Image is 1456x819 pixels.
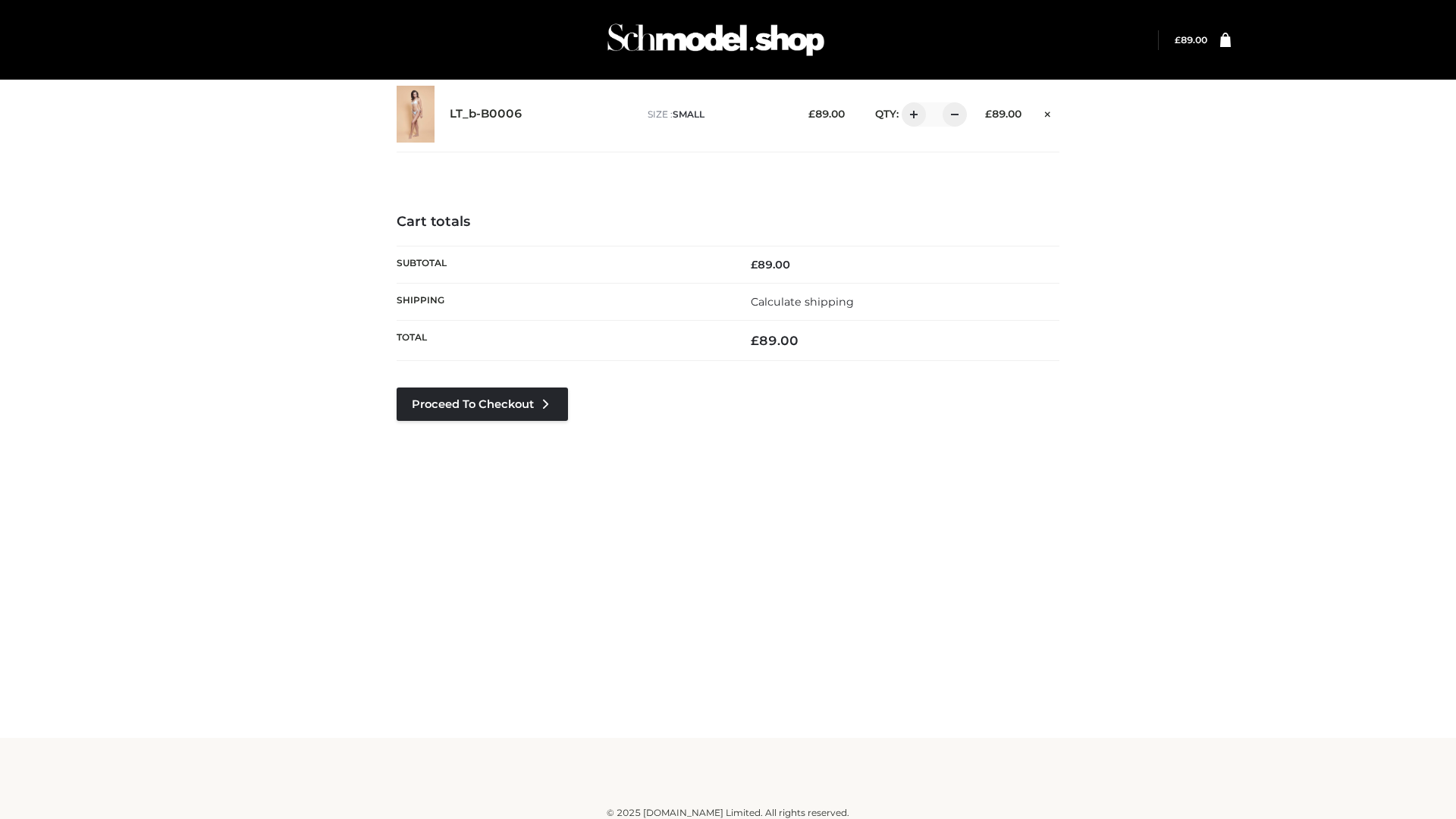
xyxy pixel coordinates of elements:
bdi: 89.00 [985,108,1021,120]
bdi: 89.00 [808,108,845,120]
a: Proceed to Checkout [397,388,568,421]
a: Calculate shipping [751,295,854,309]
span: £ [751,258,758,271]
span: £ [808,108,815,120]
span: SMALL [673,108,704,120]
bdi: 89.00 [751,333,799,348]
span: £ [1175,34,1181,45]
th: Total [397,321,728,361]
bdi: 89.00 [1175,34,1207,45]
th: Subtotal [397,246,728,283]
bdi: 89.00 [751,258,790,271]
img: Schmodel Admin 964 [602,10,830,70]
div: QTY: [860,102,962,127]
span: £ [985,108,992,120]
p: size : [648,108,785,121]
span: £ [751,333,759,348]
th: Shipping [397,283,728,320]
a: Remove this item [1037,102,1059,122]
h4: Cart totals [397,214,1059,231]
a: £89.00 [1175,34,1207,45]
a: LT_b-B0006 [450,107,522,121]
